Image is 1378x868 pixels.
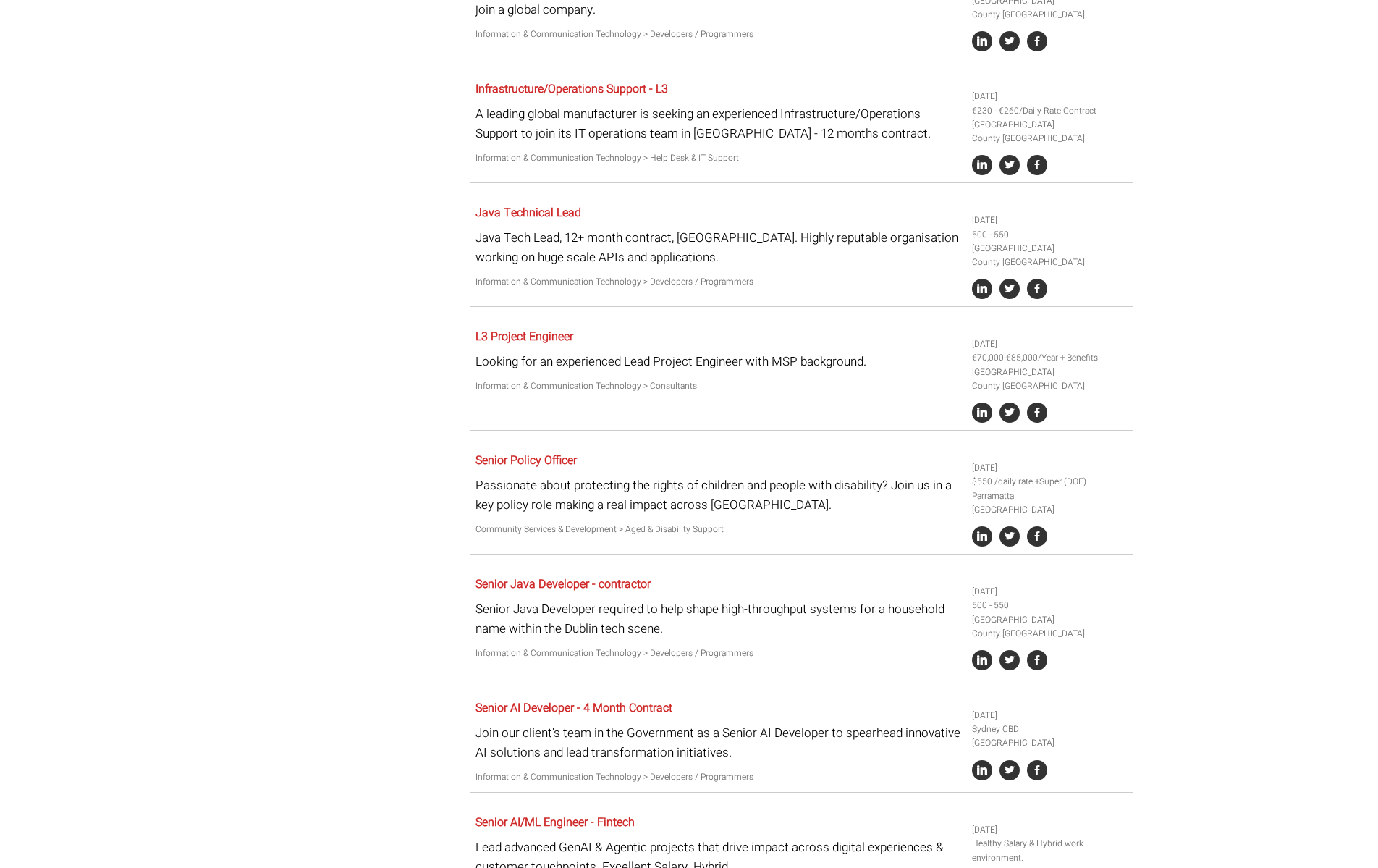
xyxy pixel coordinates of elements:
[475,476,961,515] p: Passionate about protecting the rights of children and people with disability? Join us in a key p...
[475,151,961,165] p: Information & Communication Technology > Help Desk & IT Support
[972,837,1127,864] li: Healthy Salary & Hybrid work environment.
[475,699,672,717] a: Senior AI Developer - 4 Month Contract
[972,461,1127,475] li: [DATE]
[972,366,1127,393] li: [GEOGRAPHIC_DATA] County [GEOGRAPHIC_DATA]
[972,337,1127,351] li: [DATE]
[972,585,1127,599] li: [DATE]
[475,379,961,393] p: Information & Communication Technology > Consultants
[972,351,1127,365] li: €70,000-€85,000/Year + Benefits
[972,475,1127,489] li: $550 /daily rate +Super (DOE)
[972,613,1127,641] li: [GEOGRAPHIC_DATA] County [GEOGRAPHIC_DATA]
[972,90,1127,104] li: [DATE]
[475,646,961,660] p: Information & Communication Technology > Developers / Programmers
[475,576,651,593] a: Senior Java Developer - contractor
[475,328,573,345] a: L3 Project Engineer
[972,599,1127,612] li: 500 - 550
[972,823,1127,837] li: [DATE]
[972,722,1127,750] li: Sydney CBD [GEOGRAPHIC_DATA]
[475,80,668,98] a: Infrastructure/Operations Support - L3
[972,228,1127,242] li: 500 - 550
[475,28,961,41] p: Information & Communication Technology > Developers / Programmers
[475,275,961,289] p: Information & Communication Technology > Developers / Programmers
[475,352,961,371] p: Looking for an experienced Lead Project Engineer with MSP background.
[972,242,1127,269] li: [GEOGRAPHIC_DATA] County [GEOGRAPHIC_DATA]
[475,599,961,639] p: Senior Java Developer required to help shape high-throughput systems for a household name within ...
[475,452,577,469] a: Senior Policy Officer
[972,104,1127,118] li: €230 - €260/Daily Rate Contract
[475,814,635,831] a: Senior AI/ML Engineer - Fintech
[475,104,961,143] p: A leading global manufacturer is seeking an experienced Infrastructure/Operations Support to join...
[972,214,1127,227] li: [DATE]
[972,489,1127,517] li: Parramatta [GEOGRAPHIC_DATA]
[475,204,581,222] a: Java Technical Lead
[972,118,1127,146] li: [GEOGRAPHIC_DATA] County [GEOGRAPHIC_DATA]
[475,523,961,536] p: Community Services & Development > Aged & Disability Support
[475,723,961,762] p: Join our client's team in the Government as a Senior AI Developer to spearhead innovative AI solu...
[972,709,1127,722] li: [DATE]
[475,228,961,267] p: Java Tech Lead, 12+ month contract, [GEOGRAPHIC_DATA]. Highly reputable organisation working on h...
[475,770,961,784] p: Information & Communication Technology > Developers / Programmers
